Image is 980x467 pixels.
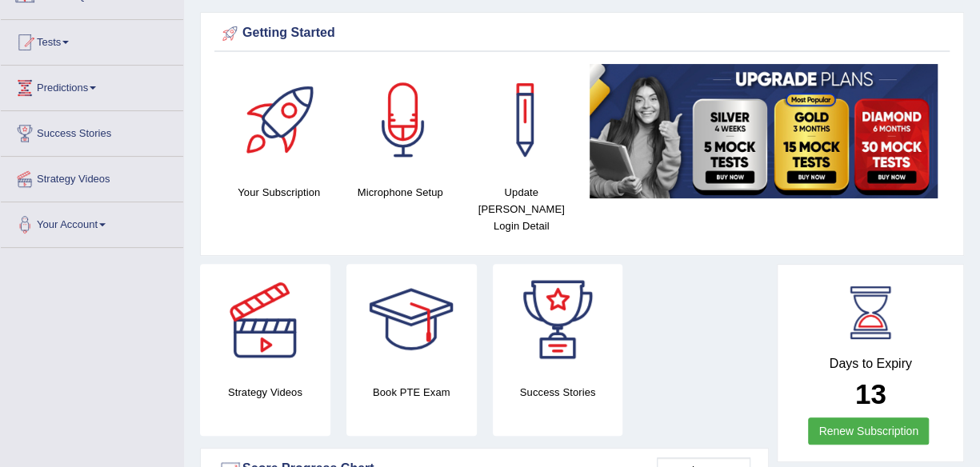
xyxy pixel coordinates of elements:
[493,384,623,401] h4: Success Stories
[795,357,946,371] h4: Days to Expiry
[1,157,183,197] a: Strategy Videos
[1,20,183,60] a: Tests
[855,378,886,409] b: 13
[347,184,452,201] h4: Microphone Setup
[346,384,477,401] h4: Book PTE Exam
[218,22,946,46] div: Getting Started
[1,66,183,106] a: Predictions
[469,184,574,234] h4: Update [PERSON_NAME] Login Detail
[226,184,331,201] h4: Your Subscription
[1,111,183,151] a: Success Stories
[808,417,929,445] a: Renew Subscription
[1,202,183,242] a: Your Account
[200,384,330,401] h4: Strategy Videos
[590,64,938,198] img: small5.jpg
